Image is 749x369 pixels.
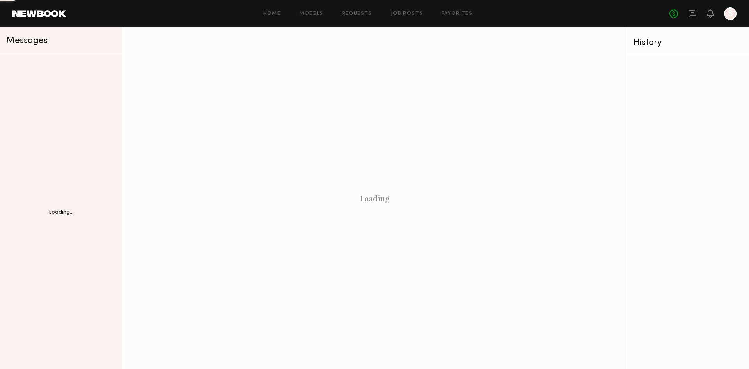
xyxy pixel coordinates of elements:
a: S [724,7,737,20]
a: Requests [342,11,372,16]
a: Home [263,11,281,16]
a: Models [299,11,323,16]
a: Job Posts [391,11,423,16]
div: Loading... [49,210,73,215]
a: Favorites [442,11,472,16]
div: History [634,38,743,47]
div: Loading [122,27,627,369]
span: Messages [6,36,48,45]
